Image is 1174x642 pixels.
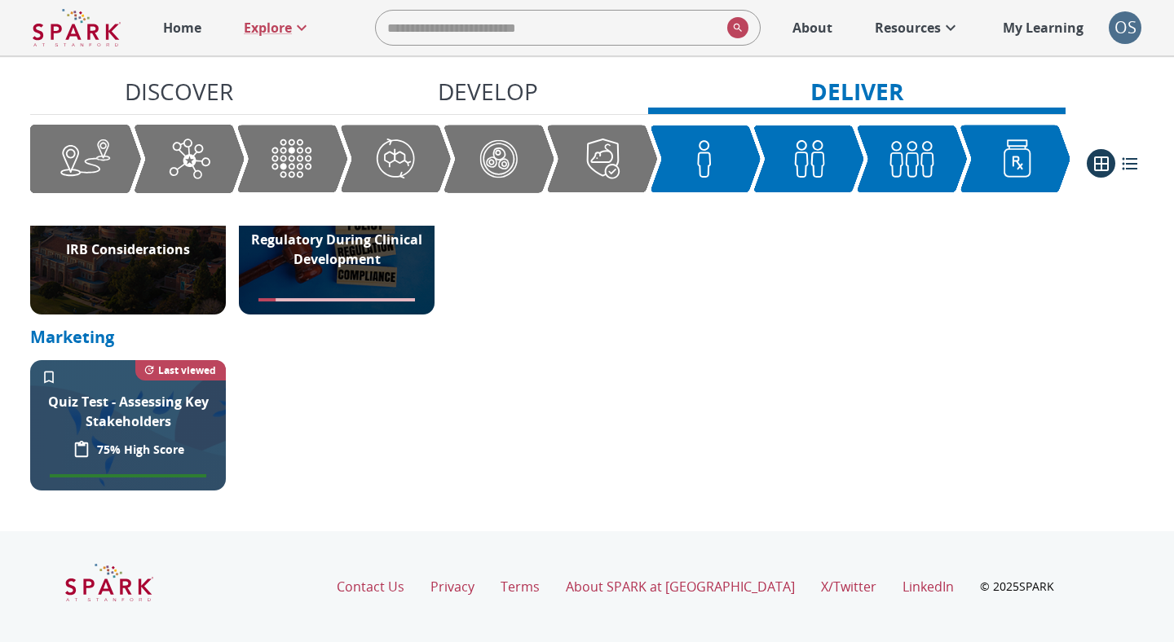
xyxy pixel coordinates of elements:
p: IRB Considerations [66,240,190,259]
svg: Add to My Learning [41,369,57,385]
span: Module completion progress of user [50,474,206,477]
img: Logo of SPARK at Stanford [33,8,121,47]
p: Deliver [810,74,903,108]
a: LinkedIn [903,577,954,596]
a: About [784,10,841,46]
button: account of current user [1109,11,1141,44]
a: X/Twitter [821,577,876,596]
button: list view [1115,149,1144,178]
div: Graphic showing the progression through the Discover, Develop, and Deliver pipeline, highlighting... [30,125,1070,193]
div: Testing [30,360,226,490]
a: About SPARK at [GEOGRAPHIC_DATA] [566,577,795,596]
p: Discover [125,74,233,108]
p: My Learning [1003,18,1084,37]
a: Resources [867,10,969,46]
button: search [721,11,748,45]
p: Marketing [30,325,1144,350]
a: Terms [501,577,540,596]
p: Resources [875,18,941,37]
div: A gavel with three words that read policy, regulation, and compliance [239,184,435,314]
button: grid view [1087,149,1115,178]
p: Last viewed [158,363,216,377]
p: Develop [438,74,538,108]
p: 75 % High Score [97,441,184,458]
p: Regulatory During Clinical Development [249,230,425,269]
p: Home [163,18,201,37]
p: Quiz Test - Assessing Key Stakeholders [40,392,216,431]
p: About [792,18,832,37]
p: © 2025 SPARK [980,578,1054,595]
div: A university building [30,184,226,314]
a: Explore [236,10,320,46]
a: Home [155,10,210,46]
p: Explore [244,18,292,37]
img: Logo of SPARK at Stanford [65,564,153,609]
a: Privacy [430,577,474,596]
div: OS [1109,11,1141,44]
a: Contact Us [337,577,404,596]
a: My Learning [995,10,1092,46]
span: Module completion progress of user [258,298,415,301]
